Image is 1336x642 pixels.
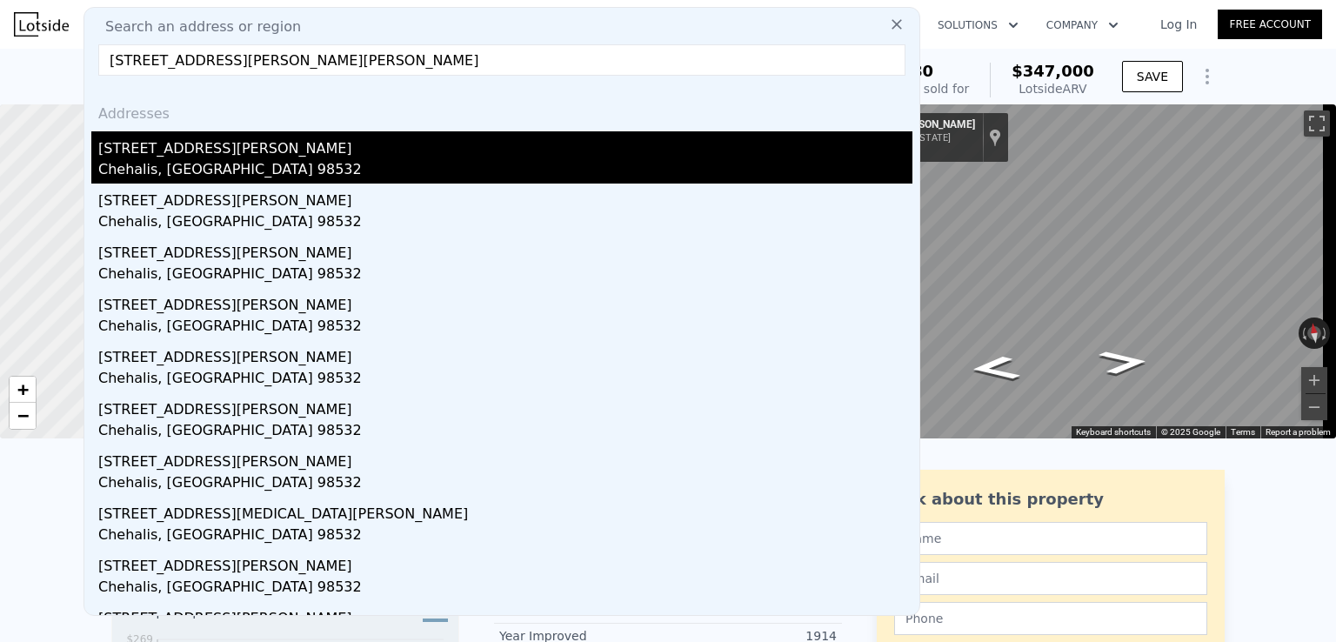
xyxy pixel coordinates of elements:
div: [STREET_ADDRESS][PERSON_NAME] [98,131,912,159]
button: Reset the view [1306,317,1323,350]
div: [STREET_ADDRESS][PERSON_NAME] [98,392,912,420]
button: Rotate counterclockwise [1299,318,1308,349]
a: Show location on map [989,128,1001,147]
div: Map [796,104,1336,438]
div: [STREET_ADDRESS][PERSON_NAME] [98,236,912,264]
div: Price per Square Foot [123,603,285,631]
input: Enter an address, city, region, neighborhood or zip code [98,44,905,76]
path: Go East, E Sanson Ave [1078,344,1171,380]
a: Zoom in [10,377,36,403]
button: Rotate clockwise [1321,318,1331,349]
a: Terms [1231,427,1255,437]
path: Go West, E Sanson Ave [949,350,1042,386]
div: [STREET_ADDRESS][MEDICAL_DATA][PERSON_NAME] [98,497,912,525]
div: Chehalis, [GEOGRAPHIC_DATA] 98532 [98,577,912,601]
div: Chehalis, [GEOGRAPHIC_DATA] 98532 [98,211,912,236]
button: Solutions [924,10,1032,41]
img: Lotside [14,12,69,37]
div: [STREET_ADDRESS][PERSON_NAME] [98,340,912,368]
button: Toggle fullscreen view [1304,110,1330,137]
div: Chehalis, [GEOGRAPHIC_DATA] 98532 [98,159,912,184]
input: Name [894,522,1207,555]
div: Addresses [91,90,912,131]
input: Email [894,562,1207,595]
div: Ask about this property [894,487,1207,512]
button: SAVE [1122,61,1183,92]
div: Street View [796,104,1336,438]
div: Chehalis, [GEOGRAPHIC_DATA] 98532 [98,472,912,497]
button: Company [1032,10,1132,41]
a: Report a problem [1266,427,1331,437]
span: $347,000 [1012,62,1094,80]
button: Zoom out [1301,394,1327,420]
div: [STREET_ADDRESS][PERSON_NAME] [98,184,912,211]
div: Chehalis, [GEOGRAPHIC_DATA] 98532 [98,420,912,445]
button: Show Options [1190,59,1225,94]
a: Zoom out [10,403,36,429]
div: [STREET_ADDRESS][PERSON_NAME] [98,601,912,629]
button: Zoom in [1301,367,1327,393]
div: [STREET_ADDRESS][PERSON_NAME] [98,288,912,316]
span: © 2025 Google [1161,427,1220,437]
div: Chehalis, [GEOGRAPHIC_DATA] 98532 [98,316,912,340]
div: Chehalis, [GEOGRAPHIC_DATA] 98532 [98,264,912,288]
div: [STREET_ADDRESS][PERSON_NAME] [98,445,912,472]
div: [STREET_ADDRESS][PERSON_NAME] [98,549,912,577]
a: Log In [1139,16,1218,33]
input: Phone [894,602,1207,635]
span: − [17,405,29,426]
span: Search an address or region [91,17,301,37]
span: + [17,378,29,400]
div: Chehalis, [GEOGRAPHIC_DATA] 98532 [98,525,912,549]
button: Keyboard shortcuts [1076,426,1151,438]
div: Chehalis, [GEOGRAPHIC_DATA] 98532 [98,368,912,392]
a: Free Account [1218,10,1322,39]
div: Lotside ARV [1012,80,1094,97]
